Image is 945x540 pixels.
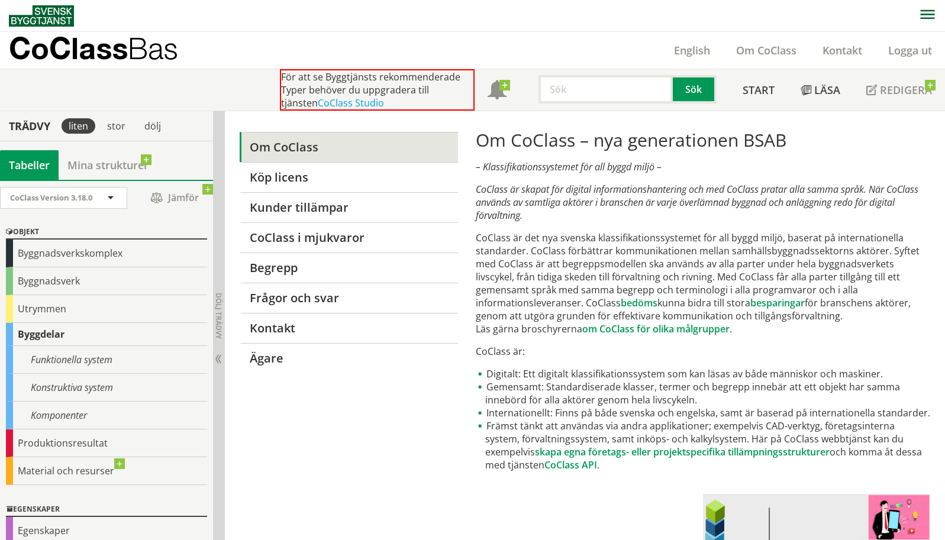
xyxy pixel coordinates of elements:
a: skapa egna företags- eller projektspecifika tillämpningsstrukturer [535,445,830,458]
div: Material och resurser [6,457,207,485]
div: Produktionsresultat [6,429,207,457]
div: Objekt [6,225,207,240]
a: Om CoClass [723,43,809,57]
em: – Klassifikationssystemet för all byggd miljö – [476,160,662,173]
p: CoClass är det nya svenska klassifikationssystemet för all byggd miljö, baserat på internationell... [476,231,931,335]
a: CoClass Studio [318,96,384,109]
span: Läsa [814,83,840,97]
a: Start [730,69,788,111]
div: Utrymmen [6,295,207,323]
a: Läsa [788,69,853,111]
div: Konstruktiva system [6,374,207,402]
div: Egenskaper [6,503,207,517]
a: Redigera [853,69,945,111]
p: CoClass är: [476,345,931,358]
em: CoClass är skapat för digital informationshantering och med CoClass pratar alla samma språk. När ... [476,183,918,222]
div: För att se Byggtjänsts rekommenderade Typer behöver du uppgradera till tjänsten [280,69,475,111]
span: Dölj trädvy [214,293,224,339]
a: Kunder tillämpar [240,192,459,222]
div: Trädvy [2,119,57,132]
a: Om CoClass [240,132,459,162]
a: Kontakt [240,313,459,343]
span: Notifikationer [488,82,507,101]
a: CoClassBas [9,32,204,69]
a: om CoClass för olika målgrupper [582,322,730,335]
p: CoClass [9,41,178,55]
li: Digitalt: Ett digitalt klassifikationssystem som kan läsas av både människor och maskiner. [476,367,931,380]
img: Svensk Byggtjänst [9,5,74,27]
a: English [661,43,723,57]
a: Ägare [240,343,459,373]
a: bedöms [621,296,657,309]
a: Frågor och svar [240,283,459,313]
a: besparingar [750,296,805,309]
a: Kontakt [809,43,875,57]
li: Gemensamt: Standardiserade klasser, termer och begrepp innebär att ett objekt har samma innebörd ... [476,380,931,406]
div: Byggnadsverkskomplex [6,240,207,267]
div: Byggdelar [6,323,207,346]
div: dölj [137,118,168,134]
div: stor [100,118,133,134]
h1: Om CoClass – nya generationen BSAB [476,130,931,151]
input: Sök [538,75,673,104]
a: Logga ut [875,43,945,57]
div: Funktionella system [6,346,207,374]
div: liten [62,118,95,134]
span: Jämför [139,187,210,208]
span: CoClass Version 3.18.0 [10,192,92,203]
span: Bas [128,31,178,66]
a: CoClass API [544,458,597,471]
li: Internationellt: Finns på både svenska och engelska, samt är baserad på internationella standarder. [476,406,931,419]
span: Start [743,83,775,97]
a: Mina strukturer [59,150,157,180]
a: Begrepp [240,253,459,283]
button: Sök [673,75,717,104]
div: Byggnadsverk [6,267,207,295]
div: Komponenter [6,402,207,429]
a: CoClass i mjukvaror [240,222,459,253]
li: Främst tänkt att användas via andra applikationer; exempelvis CAD-verktyg, företagsinterna system... [476,419,931,471]
span: Redigera [880,83,932,97]
a: Köp licens [240,162,459,192]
